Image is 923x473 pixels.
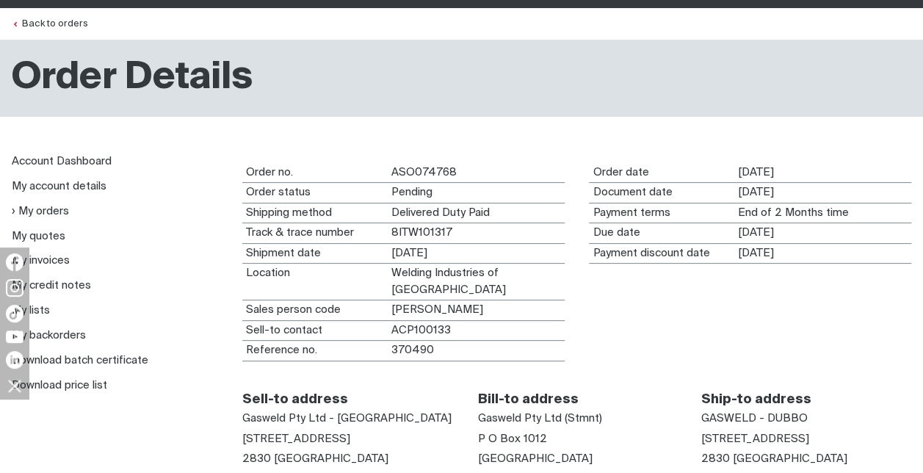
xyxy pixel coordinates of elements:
dt: Document date [589,183,734,203]
dd: ASO074768 [388,163,565,183]
img: Facebook [6,253,23,271]
dt: Sell-to contact [242,321,387,341]
a: My lists [12,305,50,316]
dt: Shipping method [242,203,387,223]
img: YouTube [6,331,23,343]
a: 8ITW101317 [391,225,452,242]
dd: 370490 [388,341,565,361]
dt: Due date [589,223,734,243]
a: Download batch certificate [12,355,148,366]
span: Gasweld Pty Ltd (Stmnt) [478,413,602,424]
a: My quotes [12,231,65,242]
dd: End of 2 Months time [734,203,911,223]
img: TikTok [6,305,23,322]
span: GASWELD - DUBBO [701,413,807,424]
dt: Sales person code [242,300,387,320]
dd: [PERSON_NAME] [388,300,565,320]
dd: Delivered Duty Paid [388,203,565,223]
dd: [DATE] [734,244,911,264]
dt: Payment discount date [589,244,734,264]
dd: Pending [388,183,565,203]
dt: Order status [242,183,387,203]
a: My credit notes [12,280,91,291]
dd: [DATE] [388,244,565,264]
h2: Sell-to address [242,391,453,408]
a: Download price list [12,380,107,391]
a: Back to orders [12,19,88,29]
dd: ACP100133 [388,321,565,341]
h2: Ship-to address [701,391,911,408]
a: My orders [12,205,69,217]
dd: Welding Industries of [GEOGRAPHIC_DATA] [388,264,565,300]
a: My account details [12,181,106,192]
a: My invoices [12,255,70,266]
img: Instagram [6,279,23,297]
dt: Track & trace number [242,223,387,243]
dt: Reference no. [242,341,387,361]
dt: Order no. [242,163,387,183]
a: Account Dashboard [12,156,112,167]
img: LinkedIn [6,351,23,369]
dt: Location [242,264,387,300]
a: My backorders [12,330,86,341]
dd: [DATE] [734,223,911,243]
span: Gasweld Pty Ltd - [GEOGRAPHIC_DATA] [242,413,452,424]
h2: Bill-to address [478,391,676,408]
dd: [DATE] [734,163,911,183]
dt: Shipment date [242,244,387,264]
h1: Order Details [12,54,253,102]
img: hide socials [2,373,27,398]
nav: My account [12,149,219,398]
dt: Payment terms [589,203,734,223]
dd: [DATE] [734,183,911,203]
dt: Order date [589,163,734,183]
